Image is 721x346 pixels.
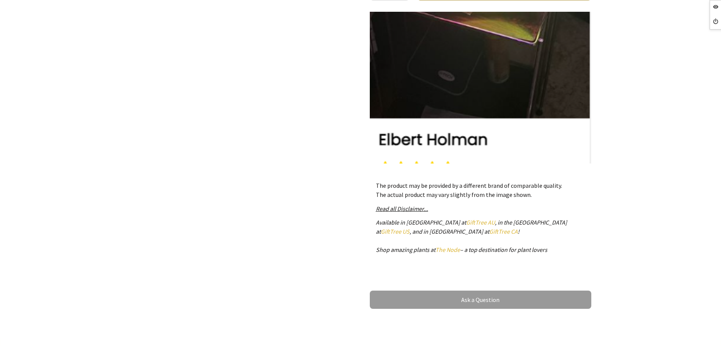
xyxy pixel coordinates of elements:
[381,228,410,235] a: GiftTree US
[376,219,567,253] em: Available in [GEOGRAPHIC_DATA] at , in the [GEOGRAPHIC_DATA] at , and in [GEOGRAPHIC_DATA] at ! S...
[466,219,495,226] a: GiftTree AU
[370,291,591,309] a: Ask a Question
[376,205,428,212] a: Read all Disclaimer...
[376,181,585,199] p: The product may be provided by a different brand of comparable quality. The actual product may va...
[489,228,518,235] a: GiftTree CA
[435,246,460,253] a: The Node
